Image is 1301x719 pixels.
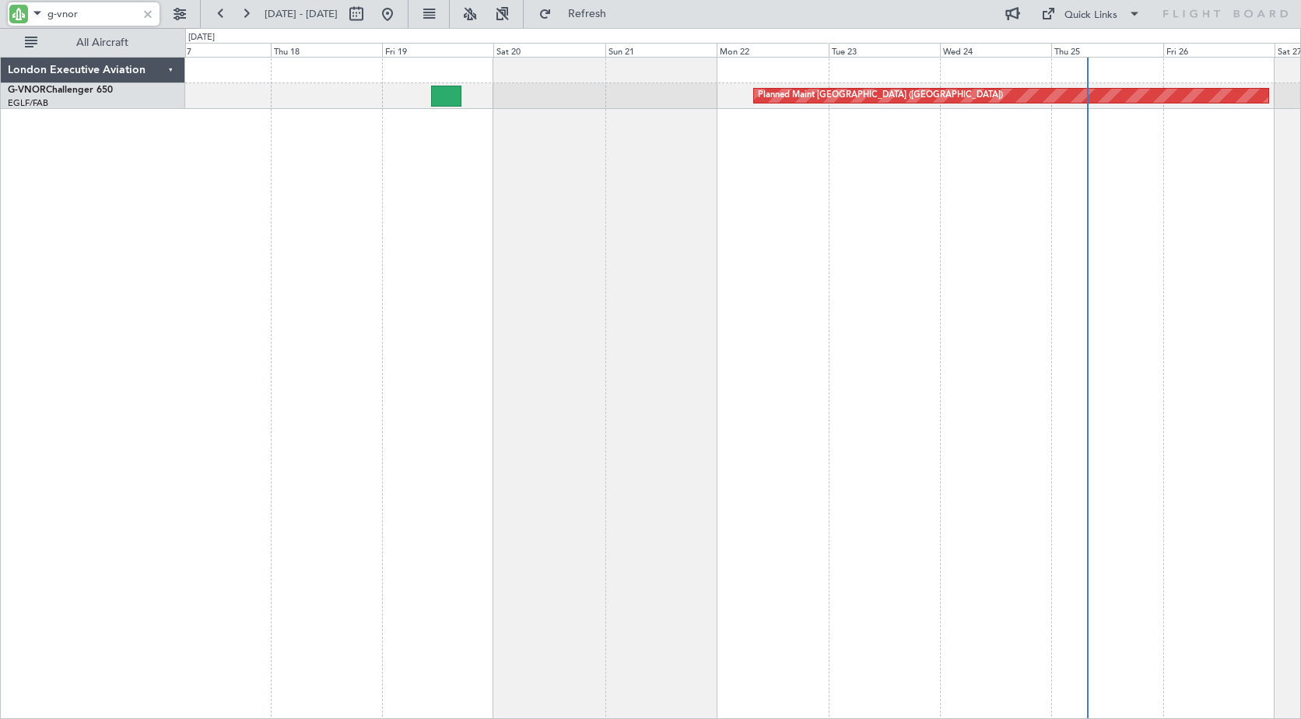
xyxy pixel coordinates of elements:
div: Tue 23 [829,43,940,57]
button: Quick Links [1033,2,1148,26]
button: All Aircraft [17,30,169,55]
div: [DATE] [188,31,215,44]
div: Wed 17 [159,43,270,57]
a: G-VNORChallenger 650 [8,86,113,95]
div: Sat 20 [493,43,605,57]
div: Quick Links [1064,8,1117,23]
span: G-VNOR [8,86,46,95]
input: A/C (Reg. or Type) [47,2,137,26]
div: Sun 21 [605,43,717,57]
div: Fri 19 [382,43,493,57]
div: Thu 18 [271,43,382,57]
div: Thu 25 [1051,43,1162,57]
div: Mon 22 [717,43,828,57]
span: All Aircraft [40,37,164,48]
div: Fri 26 [1163,43,1275,57]
span: Refresh [555,9,620,19]
span: [DATE] - [DATE] [265,7,338,21]
div: Wed 24 [940,43,1051,57]
div: Planned Maint [GEOGRAPHIC_DATA] ([GEOGRAPHIC_DATA]) [758,84,1003,107]
a: EGLF/FAB [8,97,48,109]
button: Refresh [531,2,625,26]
